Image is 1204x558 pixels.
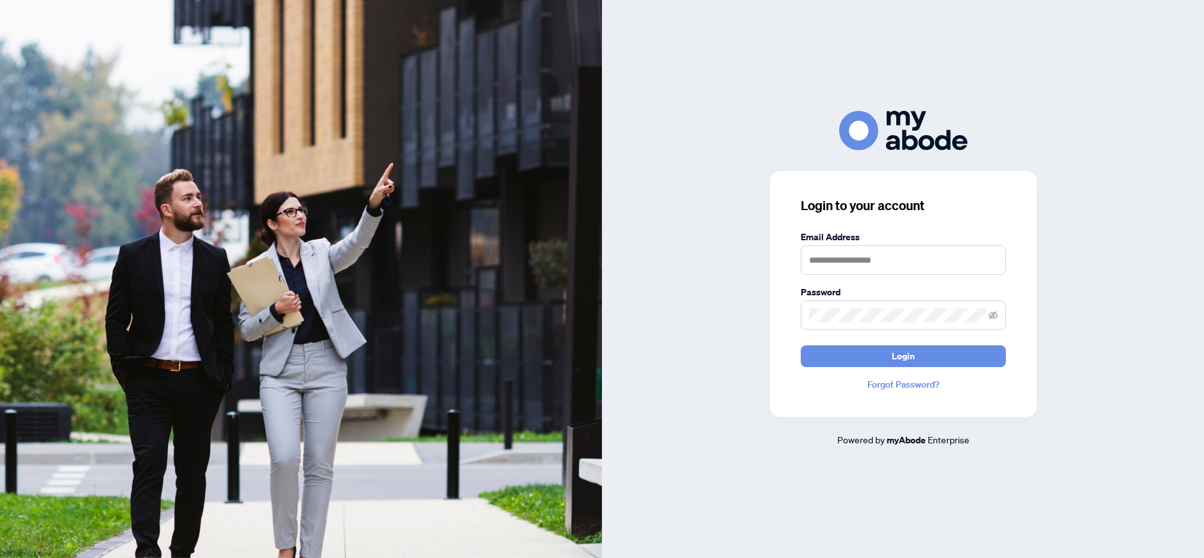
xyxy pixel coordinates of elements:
[801,197,1006,215] h3: Login to your account
[892,346,915,366] span: Login
[801,285,1006,299] label: Password
[801,230,1006,244] label: Email Address
[837,434,885,445] span: Powered by
[839,111,967,150] img: ma-logo
[928,434,969,445] span: Enterprise
[989,311,998,320] span: eye-invisible
[801,345,1006,367] button: Login
[801,377,1006,391] a: Forgot Password?
[887,433,926,447] a: myAbode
